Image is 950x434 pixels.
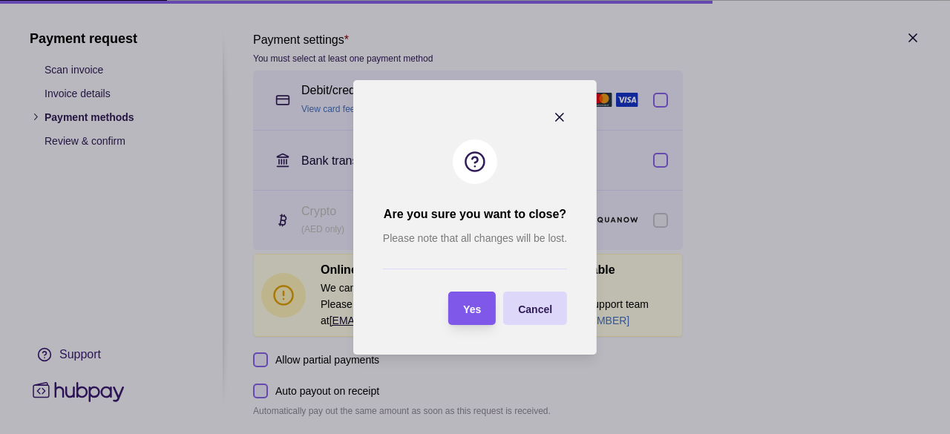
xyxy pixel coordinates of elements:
[448,292,496,325] button: Yes
[384,206,566,223] h2: Are you sure you want to close?
[463,303,481,315] span: Yes
[383,230,567,246] p: Please note that all changes will be lost.
[503,292,567,325] button: Cancel
[518,303,552,315] span: Cancel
